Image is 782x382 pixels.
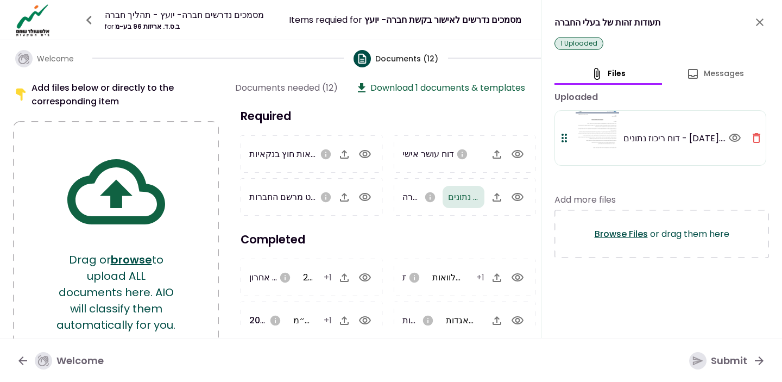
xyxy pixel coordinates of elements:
[13,81,219,108] div: Add files below or directly to the corresponding item
[249,191,345,203] span: נסח מפורט מרשם החברות
[235,81,338,95] div: Documents needed (12)
[751,13,769,32] button: close
[249,271,457,284] span: מאזן בוחן אחרון (נדרש לקבלת [PERSON_NAME] ירוק)
[13,3,53,37] img: Logo
[448,191,560,203] span: דוח ריכוז נתונים - 13-08-2025.pdf
[7,41,83,76] button: Welcome
[402,191,509,203] span: תעודות זהות של בעלי החברה
[355,81,525,95] button: Download 1 documents & templates
[689,352,747,370] div: Submit
[289,13,521,27] div: Items requied for
[595,227,648,241] button: Browse Files
[324,314,332,327] span: +1
[662,67,770,80] button: Messages
[105,8,264,22] div: מסמכים נדרשים חברה- יועץ - תהליך חברה
[554,67,769,80] div: document detail tabs
[408,272,420,284] svg: אנא העלו פרוט הלוואות מהבנקים
[354,41,438,76] button: Documents (12)
[424,191,436,203] svg: אנא העלו צילום תעודת זהות של כל בעלי מניות החברה (לת.ז. ביומטרית יש להעלות 2 צדדים)
[293,314,425,327] span: טופס בקשה ב.ס.ד. אריזות בע״מ.pdf
[476,271,484,284] span: +1
[375,53,438,64] span: Documents (12)
[105,22,264,32] div: ב.ס.ד. אריזות 96 בע~מ
[554,37,603,50] div: 1 uploaded
[249,148,348,160] span: פירוט הלוואות חוץ בנקאיות
[8,347,112,375] button: Welcome
[402,148,454,160] span: דוח עושר אישי
[554,193,769,206] div: Add more files
[35,352,104,370] div: Welcome
[623,131,726,145] span: דוח ריכוז נתונים - 13-08-2025.pdf
[324,271,332,284] span: +1
[576,111,619,165] img: vwj8f27Lp5TWnsTwAAAAAElFTkSuQmCC
[554,67,662,80] button: files
[303,271,347,284] span: בוחן 24.pdf
[402,314,463,327] span: תעודת התאגדות
[105,22,113,31] span: for
[554,13,769,32] div: תעודות זהות של בעלי החברה
[269,315,281,327] svg: אנא העלו מאזן מבוקר לשנה 2023
[235,108,541,124] h3: Required
[111,252,152,268] button: browse
[249,314,468,327] span: מאזן מבוקר 2023 (נדרש לקבלת [PERSON_NAME] ירוק)
[235,231,541,248] h3: Completed
[432,271,604,284] span: פירות הלוואות מזרחי-טפחות.pdf
[402,271,486,284] span: פירוט הלוואות בנקאיות
[422,315,434,327] svg: אנא העלו תעודת התאגדות של החברה
[56,252,175,333] p: Drag or to upload ALL documents here. AIO will classify them automatically for you.
[554,90,766,104] div: uploaded
[554,210,769,258] div: or drag them here
[320,148,332,160] svg: אנא העלו פרוט הלוואות חוץ בנקאיות של החברה
[456,148,468,160] svg: אנא הורידו את הטופס מלמעלה. יש למלא ולהחזיר חתום על ידי הבעלים
[279,272,291,284] svg: במידה ונערכת הנהלת חשבונות כפולה בלבד
[446,314,523,327] span: תעודת התאגדות.pdf
[364,14,521,26] span: מסמכים נדרשים לאישור בקשת חברה- יועץ
[37,53,74,64] span: Welcome
[680,347,774,375] button: Submit
[320,191,332,203] svg: אנא העלו נסח חברה מפורט כולל שעבודים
